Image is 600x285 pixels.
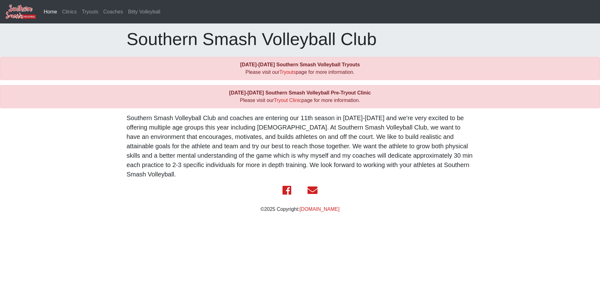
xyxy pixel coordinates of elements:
a: Tryouts [279,69,296,75]
a: Bitty Volleyball [126,6,163,18]
a: Home [41,6,60,18]
a: Clinics [60,6,79,18]
a: Tryout Clinic [274,98,301,103]
p: Southern Smash Volleyball Club and coaches are entering our 11th season in [DATE]-[DATE] and we'r... [127,113,473,179]
img: Southern Smash Volleyball [5,4,36,19]
h1: Southern Smash Volleyball Club [127,28,473,49]
a: [DOMAIN_NAME] [299,206,339,212]
a: Tryouts [79,6,101,18]
b: [DATE]-[DATE] Southern Smash Volleyball Pre-Tryout Clinic [229,90,371,95]
a: Coaches [101,6,126,18]
b: [DATE]-[DATE] Southern Smash Volleyball Tryouts [240,62,360,67]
